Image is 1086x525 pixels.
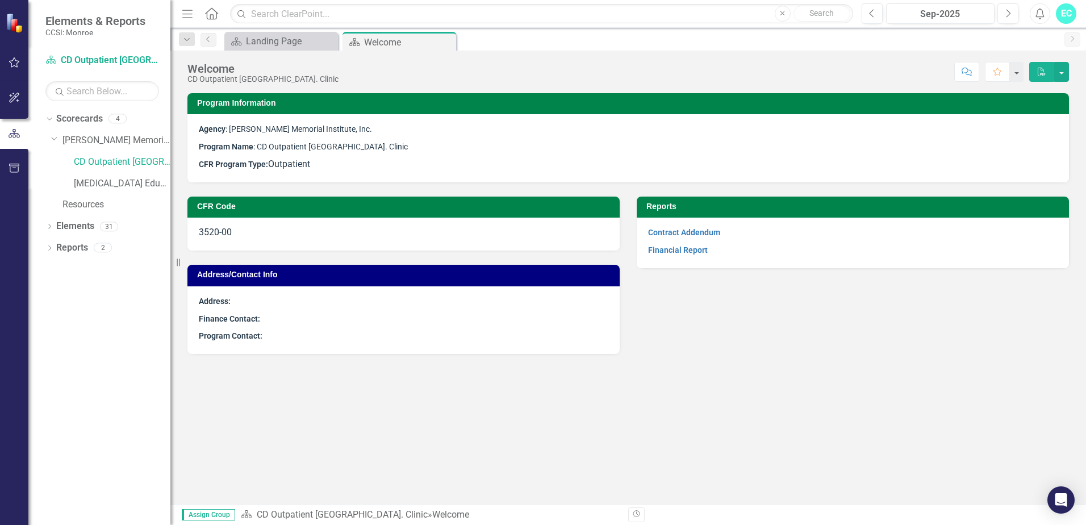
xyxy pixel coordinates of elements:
div: Landing Page [246,34,335,48]
a: Resources [62,198,170,211]
span: : [PERSON_NAME] Memorial Institute, Inc. [199,124,372,134]
small: CCSI: Monroe [45,28,145,37]
div: Open Intercom Messenger [1047,486,1075,514]
a: [MEDICAL_DATA] Education Series [74,177,170,190]
a: CD Outpatient [GEOGRAPHIC_DATA]. Clinic [74,156,170,169]
button: Search [793,6,850,22]
span: 3520-00 [199,227,232,238]
h3: Reports [646,202,1063,211]
a: CD Outpatient [GEOGRAPHIC_DATA]. Clinic [45,54,159,67]
a: Reports [56,241,88,255]
div: Welcome [187,63,339,75]
strong: Agency [199,124,225,134]
h3: CFR Code [197,202,614,211]
input: Search Below... [45,81,159,101]
div: Sep-2025 [890,7,991,21]
div: Welcome [432,509,469,520]
button: EC [1056,3,1076,24]
strong: Program Contact: [199,331,262,340]
a: Financial Report [648,245,708,255]
strong: Program Name [199,142,253,151]
strong: CFR Program Type: [199,160,268,169]
div: 4 [108,114,127,124]
span: Assign Group [182,509,235,520]
strong: Finance Contact: [199,314,260,323]
div: CD Outpatient [GEOGRAPHIC_DATA]. Clinic [187,75,339,84]
a: Contract Addendum [648,228,720,237]
a: Scorecards [56,113,103,126]
div: 2 [94,243,112,253]
h3: Address/Contact Info [197,270,614,279]
strong: Address: [199,297,231,306]
img: ClearPoint Strategy [6,13,26,33]
div: Welcome [364,35,453,49]
div: 31 [100,222,118,231]
a: CD Outpatient [GEOGRAPHIC_DATA]. Clinic [257,509,428,520]
input: Search ClearPoint... [230,4,853,24]
button: Sep-2025 [886,3,995,24]
p: Outpatient [199,156,1058,171]
a: [PERSON_NAME] Memorial Institute, Inc. [62,134,170,147]
a: Landing Page [227,34,335,48]
h3: Program Information [197,99,1063,107]
a: Elements [56,220,94,233]
span: : CD Outpatient [GEOGRAPHIC_DATA]. Clinic [199,142,408,151]
div: » [241,509,620,522]
span: Search [809,9,834,18]
span: Elements & Reports [45,14,145,28]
